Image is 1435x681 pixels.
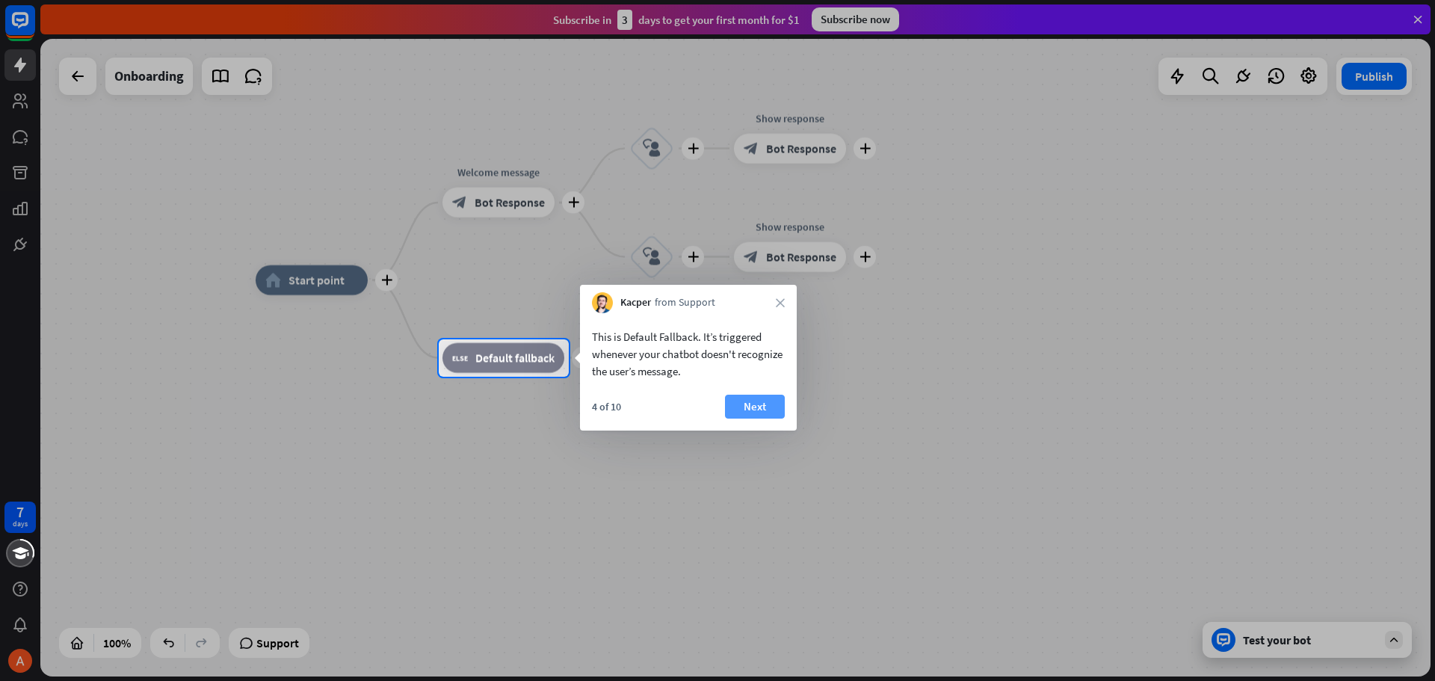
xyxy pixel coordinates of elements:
[776,298,785,307] i: close
[592,400,621,413] div: 4 of 10
[592,328,785,380] div: This is Default Fallback. It’s triggered whenever your chatbot doesn't recognize the user’s message.
[655,295,715,310] span: from Support
[12,6,57,51] button: Open LiveChat chat widget
[620,295,651,310] span: Kacper
[452,351,468,366] i: block_fallback
[725,395,785,419] button: Next
[475,351,555,366] span: Default fallback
